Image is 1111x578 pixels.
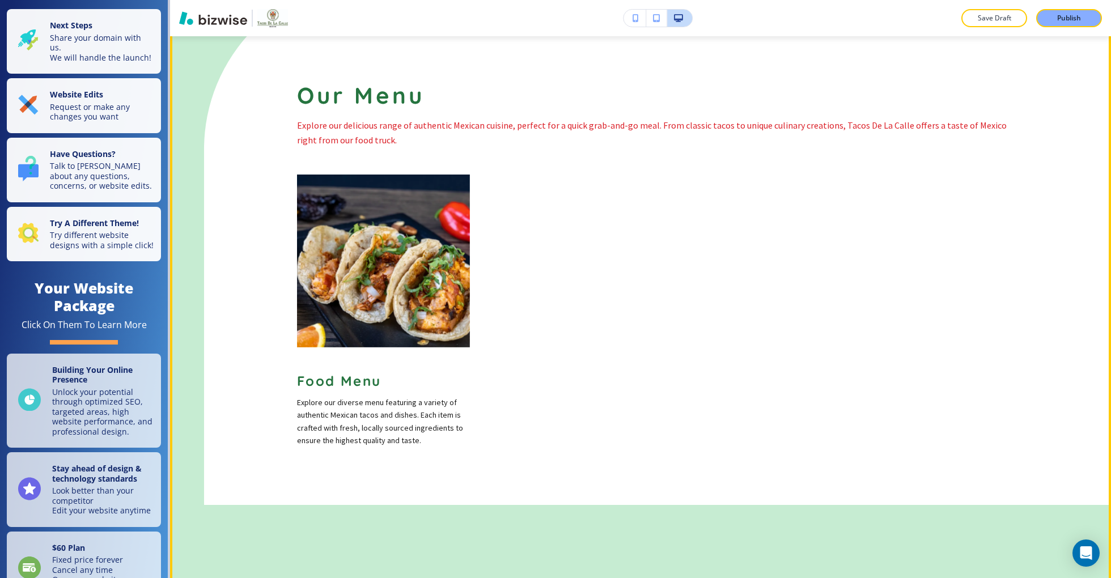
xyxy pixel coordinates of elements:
a: Building Your Online PresenceUnlock your potential through optimized SEO, targeted areas, high we... [7,354,161,448]
h4: Your Website Package [7,279,161,314]
p: Try different website designs with a simple click! [50,230,154,250]
button: Save Draft [961,9,1027,27]
strong: Try A Different Theme! [50,218,139,228]
button: Try A Different Theme!Try different website designs with a simple click! [7,207,161,262]
span: Explore our delicious range of authentic Mexican cuisine, perfect for a quick grab-and-go meal. F... [297,120,1008,146]
div: Open Intercom Messenger [1072,539,1100,567]
span: Food Menu [297,372,381,389]
img: Your Logo [257,9,288,27]
p: Save Draft [976,13,1012,23]
button: Publish [1036,9,1102,27]
p: Look better than your competitor Edit your website anytime [52,486,154,516]
p: Explore our diverse menu featuring a variety of authentic Mexican tacos and dishes. Each item is ... [297,396,470,447]
div: Click On Them To Learn More [22,319,147,331]
img: <p><span style="color: rgb(37, 116, 63);">Food Menu</span></p> [297,175,470,347]
p: Talk to [PERSON_NAME] about any questions, concerns, or website edits. [50,161,154,191]
p: Publish [1057,13,1081,23]
button: Website EditsRequest or make any changes you want [7,78,161,133]
a: Stay ahead of design & technology standardsLook better than your competitorEdit your website anytime [7,452,161,527]
span: Our Menu [297,81,425,109]
button: Next StepsShare your domain with us.We will handle the launch! [7,9,161,74]
p: Share your domain with us. We will handle the launch! [50,33,154,63]
strong: Building Your Online Presence [52,364,133,385]
p: Unlock your potential through optimized SEO, targeted areas, high website performance, and profes... [52,387,154,437]
img: Bizwise Logo [179,11,247,25]
button: Have Questions?Talk to [PERSON_NAME] about any questions, concerns, or website edits. [7,138,161,202]
p: Request or make any changes you want [50,102,154,122]
strong: Next Steps [50,20,92,31]
strong: Have Questions? [50,148,116,159]
strong: Stay ahead of design & technology standards [52,463,142,484]
strong: $ 60 Plan [52,542,85,553]
strong: Website Edits [50,89,103,100]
